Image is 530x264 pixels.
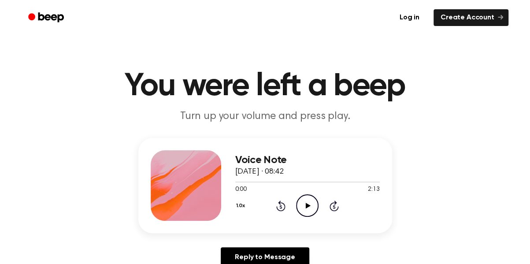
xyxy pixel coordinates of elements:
[235,185,247,194] span: 0:00
[434,9,508,26] a: Create Account
[235,168,284,176] span: [DATE] · 08:42
[235,154,380,166] h3: Voice Note
[368,185,379,194] span: 2:13
[391,7,428,28] a: Log in
[40,71,491,102] h1: You were left a beep
[235,198,248,213] button: 1.0x
[22,9,72,26] a: Beep
[96,109,434,124] p: Turn up your volume and press play.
